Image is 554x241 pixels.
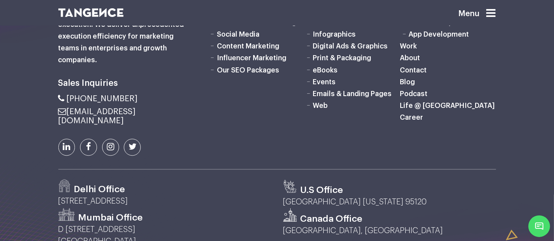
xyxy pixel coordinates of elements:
a: Podcast [400,90,427,97]
a: Life @ [GEOGRAPHIC_DATA] [400,102,495,109]
a: Work [400,43,417,50]
h3: U.S Office [300,184,343,196]
a: Contact [400,67,427,74]
img: canada.svg [283,208,297,222]
a: App Development [409,31,469,38]
img: us.svg [283,179,297,193]
a: Digital Ads & Graphics [313,43,388,50]
a: Web [313,102,328,109]
a: eBooks [313,67,338,74]
a: Our SEO Packages [217,67,279,74]
a: Social Media [217,31,259,38]
h3: Delhi Office [74,184,125,195]
a: Events [313,78,336,85]
a: Influencer Marketing [217,54,286,61]
span: [PHONE_NUMBER] [67,95,138,103]
a: Career [400,114,423,121]
img: Path-529.png [58,179,71,192]
a: Blog [400,78,415,85]
img: Path-530.png [58,208,75,221]
a: About [400,54,420,61]
p: [STREET_ADDRESS] [58,195,271,207]
h3: Mumbai Office [78,212,143,224]
a: [PHONE_NUMBER] [58,95,138,103]
p: [GEOGRAPHIC_DATA] [US_STATE] 95120 [283,196,496,208]
span: Chat Widget [528,215,550,237]
p: [GEOGRAPHIC_DATA], [GEOGRAPHIC_DATA] [283,225,496,237]
a: Print & Packaging [313,54,371,61]
a: Emails & Landing Pages [313,90,392,97]
a: Content Marketing [217,43,279,50]
a: [EMAIL_ADDRESS][DOMAIN_NAME] [58,108,136,125]
a: Infographics [313,31,356,38]
h6: Sales Inquiries [58,76,196,90]
h3: Canada Office [300,213,363,225]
